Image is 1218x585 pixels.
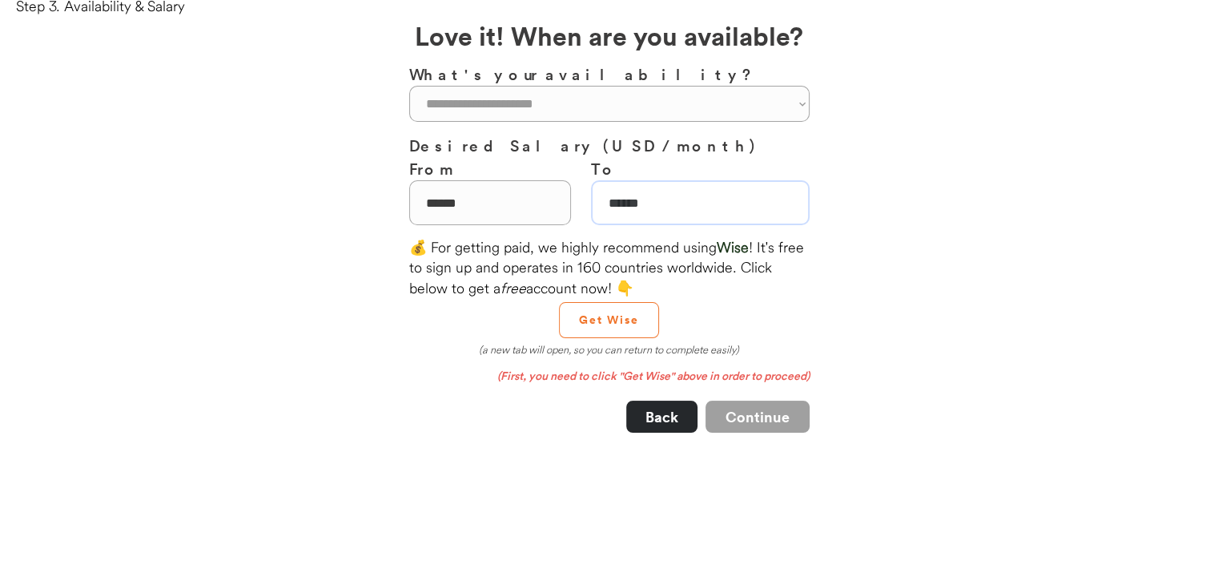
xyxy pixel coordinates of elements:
h3: Desired Salary (USD / month) [409,134,810,157]
em: free [500,279,526,297]
button: Get Wise [559,302,659,338]
h3: From [409,157,571,180]
font: Wise [717,238,749,256]
em: (First, you need to click "Get Wise" above in order to proceed) [497,368,810,384]
h3: What's your availability? [409,63,810,86]
em: (a new tab will open, so you can return to complete easily) [479,343,739,356]
button: Continue [705,401,810,433]
button: Back [626,401,697,433]
h2: Love it! When are you available? [415,16,803,54]
div: 💰 For getting paid, we highly recommend using ! It's free to sign up and operates in 160 countrie... [409,237,810,298]
h3: To [591,157,810,180]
